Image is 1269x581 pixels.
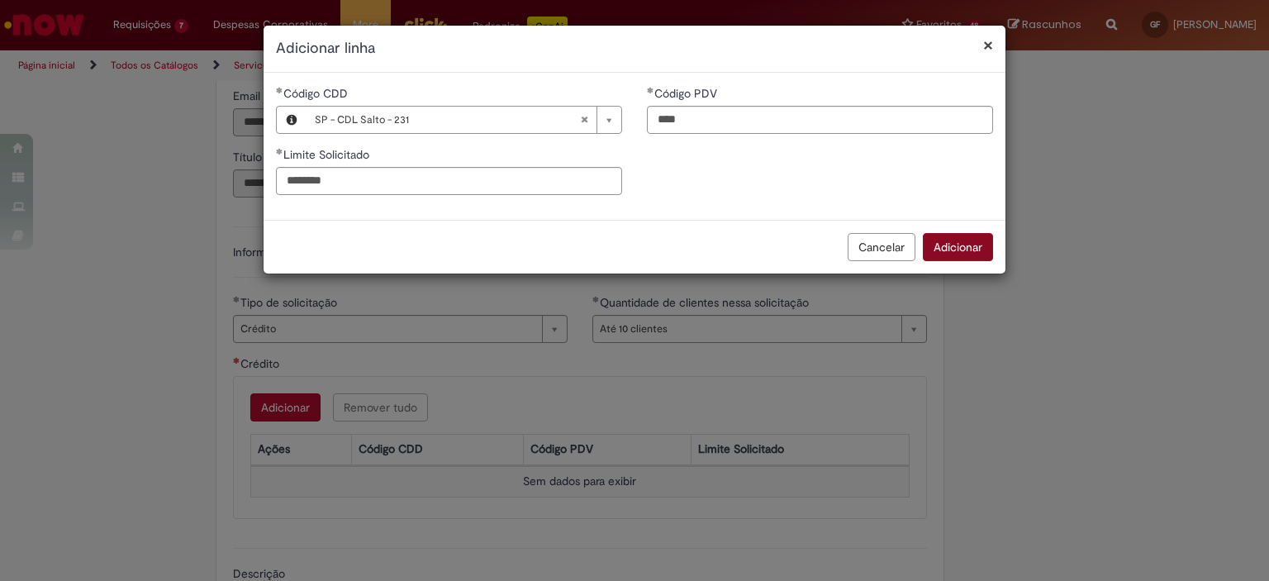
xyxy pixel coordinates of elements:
[276,38,993,60] h2: Adicionar linha
[647,106,993,134] input: Código PDV
[283,86,351,101] span: Necessários - Código CDD
[283,147,373,162] span: Limite Solicitado
[654,86,720,101] span: Código PDV
[276,167,622,195] input: Limite Solicitado
[307,107,621,133] a: SP - CDL Salto - 231Limpar campo Código CDD
[848,233,915,261] button: Cancelar
[277,107,307,133] button: Código CDD, Visualizar este registro SP - CDL Salto - 231
[647,87,654,93] span: Obrigatório Preenchido
[276,148,283,155] span: Obrigatório Preenchido
[315,107,580,133] span: SP - CDL Salto - 231
[572,107,596,133] abbr: Limpar campo Código CDD
[983,36,993,54] button: Fechar modal
[276,87,283,93] span: Obrigatório Preenchido
[923,233,993,261] button: Adicionar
